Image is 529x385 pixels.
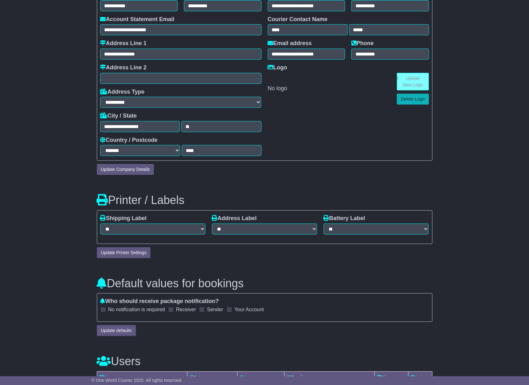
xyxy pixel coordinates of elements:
[284,371,375,383] td: Email
[97,194,432,207] h3: Printer / Labels
[375,371,409,383] td: Phone
[100,89,145,96] label: Address Type
[268,85,287,91] span: No logo
[100,40,147,47] label: Address Line 1
[397,73,429,90] a: Upload New Logo
[97,371,187,383] td: Username
[351,40,374,47] label: Phone
[187,371,238,383] td: Role
[237,371,284,383] td: Name
[234,306,264,312] label: Your Account
[212,215,257,222] label: Address Label
[108,306,165,312] label: No notification is required
[207,306,223,312] label: Sender
[268,64,287,71] label: Logo
[100,64,147,71] label: Address Line 2
[176,306,196,312] label: Receiver
[97,164,154,175] button: Update Company Details
[324,215,365,222] label: Battery Label
[100,215,147,222] label: Shipping Label
[100,113,137,120] label: City / State
[97,325,136,336] button: Update defaults
[409,371,432,383] td: Action
[268,40,312,47] label: Email address
[91,378,183,383] span: © One World Courier 2025. All rights reserved.
[97,277,432,290] h3: Default values for bookings
[100,137,158,144] label: Country / Postcode
[97,355,432,368] h3: Users
[100,298,219,305] label: Who should receive package notification?
[97,247,151,258] button: Update Printer Settings
[268,16,328,23] label: Courier Contact Name
[100,16,174,23] label: Account Statement Email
